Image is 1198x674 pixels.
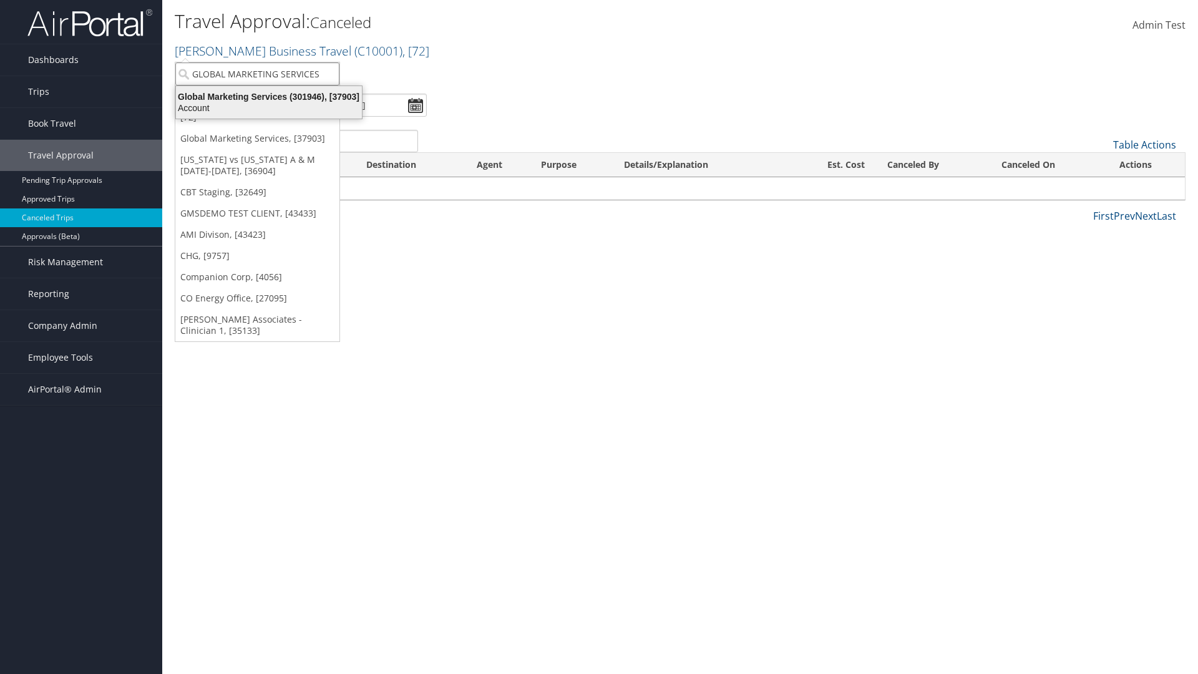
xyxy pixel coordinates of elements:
a: Next [1135,209,1157,223]
a: [PERSON_NAME] Associates - Clinician 1, [35133] [175,309,339,341]
small: Canceled [310,12,371,32]
a: GMSDEMO TEST CLIENT, [43433] [175,203,339,224]
span: AirPortal® Admin [28,374,102,405]
span: Travel Approval [28,140,94,171]
p: Filter: [175,66,849,82]
span: Reporting [28,278,69,310]
div: Account [168,102,369,114]
span: Book Travel [28,108,76,139]
a: [PERSON_NAME] Business Travel [175,42,429,59]
img: airportal-logo.png [27,8,152,37]
span: Risk Management [28,247,103,278]
th: Agent [465,153,530,177]
span: Admin Test [1132,18,1186,32]
th: Canceled By: activate to sort column ascending [876,153,990,177]
div: Global Marketing Services (301946), [37903] [168,91,369,102]
a: CHG, [9757] [175,245,339,266]
a: CO Energy Office, [27095] [175,288,339,309]
a: Last [1157,209,1176,223]
input: Search Accounts [175,62,339,85]
span: , [ 72 ] [402,42,429,59]
a: CBT Staging, [32649] [175,182,339,203]
a: First [1093,209,1114,223]
a: Global Marketing Services, [37903] [175,128,339,149]
span: Dashboards [28,44,79,76]
th: Est. Cost: activate to sort column ascending [790,153,876,177]
th: Purpose [530,153,613,177]
a: Table Actions [1113,138,1176,152]
a: Prev [1114,209,1135,223]
th: Details/Explanation [613,153,789,177]
h1: Travel Approval: [175,8,849,34]
a: Admin Test [1132,6,1186,45]
span: ( C10001 ) [354,42,402,59]
th: Canceled On: activate to sort column ascending [990,153,1108,177]
a: AMI Divison, [43423] [175,224,339,245]
th: Destination: activate to sort column ascending [355,153,465,177]
a: [US_STATE] vs [US_STATE] A & M [DATE]-[DATE], [36904] [175,149,339,182]
a: Companion Corp, [4056] [175,266,339,288]
th: Actions [1108,153,1185,177]
span: Company Admin [28,310,97,341]
span: Trips [28,76,49,107]
td: No data available in table [175,177,1185,200]
span: Employee Tools [28,342,93,373]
